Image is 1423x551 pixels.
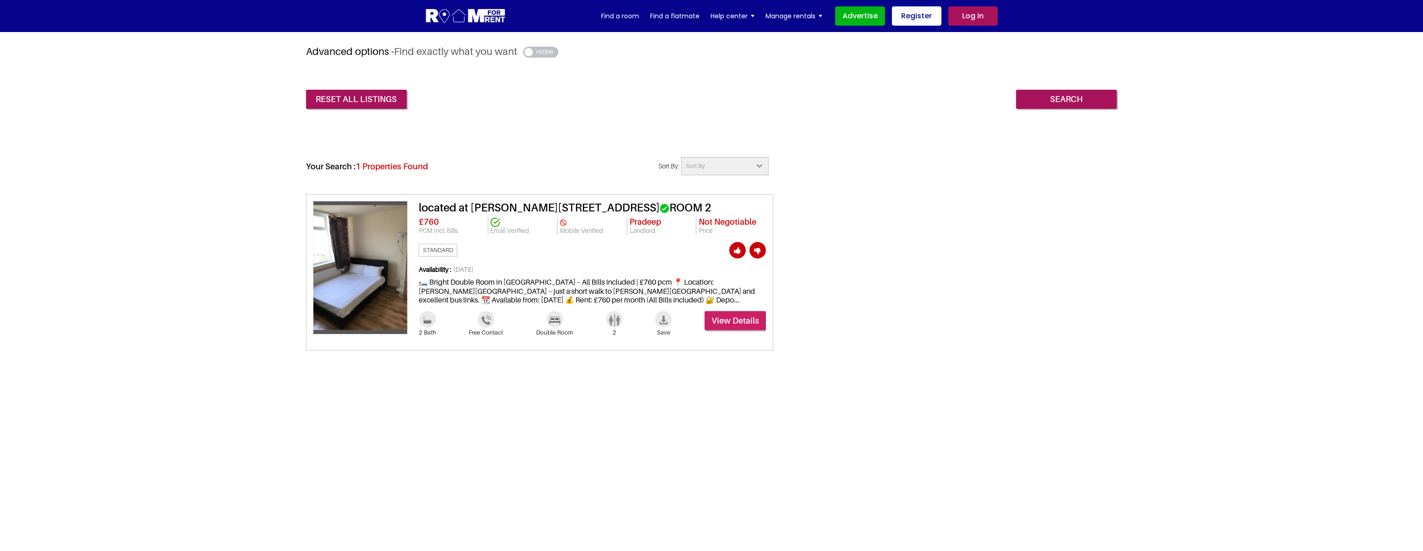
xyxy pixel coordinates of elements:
span: 2 [606,329,623,336]
img: correct [660,204,669,213]
h3: Advanced options - [306,45,1117,58]
img: card-verified [491,218,500,227]
span: £760 [419,217,439,227]
a: Log in [948,6,998,26]
img: Photo 1 of common area located at Stafford Cl, London NW6 5TW, UK located at 1 Stafford Cl, Londo... [313,205,407,330]
h3: located at [PERSON_NAME][STREET_ADDRESS] ROOM 2 [419,201,766,215]
p: PCM Incl. Bills [419,227,486,235]
img: card-verified [560,219,567,226]
span: 2 Bath [419,329,436,336]
a: Register [892,6,941,26]
a: Help center [711,9,755,23]
p: Email Verified [491,227,555,235]
div: 🛏️ Bright Double Room in [GEOGRAPHIC_DATA] – All Bills Included | £760 pcm 📍 Location: [PERSON_NA... [419,266,766,311]
span: Save [655,329,672,336]
a: Find a room [601,9,639,23]
span: Double Room [536,329,573,336]
img: Bathroom-icon [609,314,620,326]
strong: Availability : [419,265,454,273]
span: Find exactly what you want [394,45,517,57]
p: Landlord [629,227,694,235]
img: Logo for Room for Rent, featuring a welcoming design with a house icon and modern typography [425,8,506,25]
a: reset all listings [306,90,407,109]
span: [DATE] [419,266,766,278]
a: Advertise [835,6,885,26]
span: Free Contact [469,329,504,336]
a: Manage rentals [766,9,822,23]
p: Mobile Verified [560,227,624,235]
img: Save-icon [660,316,668,324]
a: Find a flatmate [650,9,700,23]
span: 1 Properties Found [356,162,428,171]
h4: Your Search : [306,157,428,172]
img: Phone-icon [482,315,491,325]
span: Pradeep [629,217,661,227]
img: Bad-icon [549,317,560,324]
a: Save-icon Save [655,315,672,336]
a: View Details [705,311,766,330]
p: Price [699,227,764,235]
input: Search [1016,90,1117,109]
span: Not Negotiable [699,217,756,227]
span: Standard [419,244,457,257]
label: Sort By: [652,161,681,171]
img: Bathroom-icon [423,316,432,324]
